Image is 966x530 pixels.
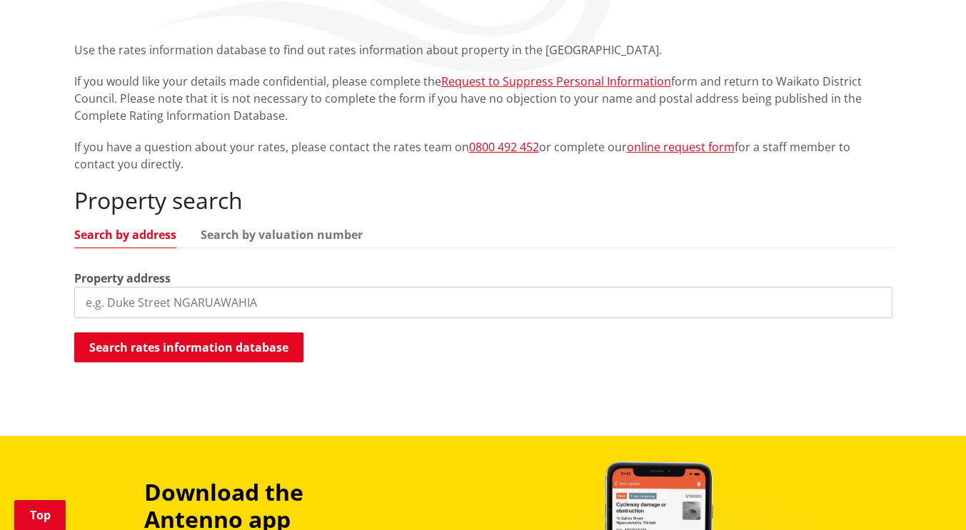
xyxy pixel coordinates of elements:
[74,41,892,58] p: Use the rates information database to find out rates information about property in the [GEOGRAPHI...
[74,270,171,287] label: Property address
[74,187,892,214] h2: Property search
[74,229,176,240] a: Search by address
[469,139,539,155] a: 0800 492 452
[74,138,892,173] p: If you have a question about your rates, please contact the rates team on or complete our for a s...
[441,73,671,89] a: Request to Suppress Personal Information
[627,139,735,155] a: online request form
[900,470,952,521] iframe: Messenger Launcher
[74,287,892,318] input: e.g. Duke Street NGARUAWAHIA
[74,332,303,362] button: Search rates information database
[201,229,363,240] a: Search by valuation number
[14,500,66,530] a: Top
[74,73,892,124] p: If you would like your details made confidential, please complete the form and return to Waikato ...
